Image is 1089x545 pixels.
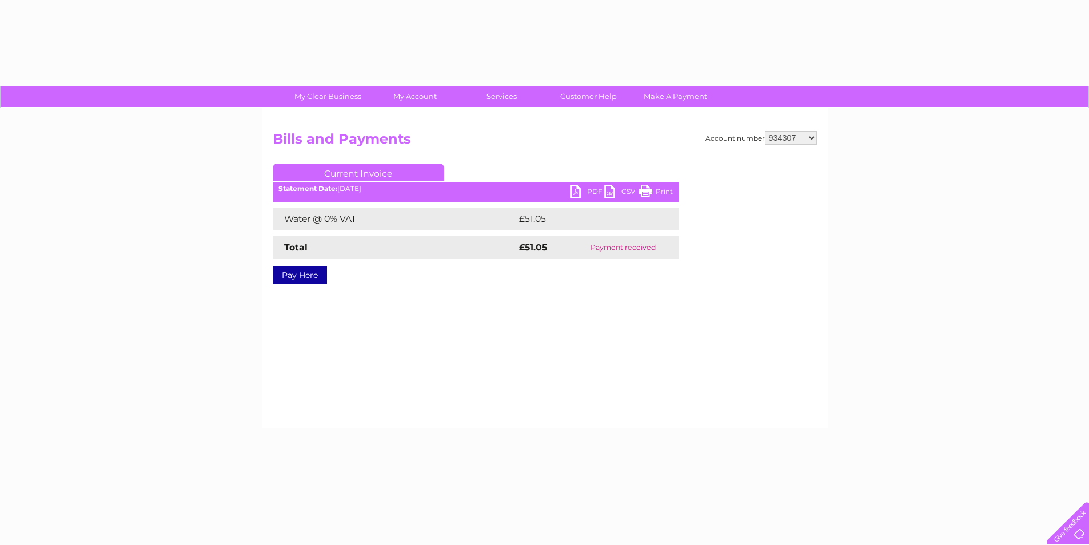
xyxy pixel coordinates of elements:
[519,242,547,253] strong: £51.05
[454,86,549,107] a: Services
[273,208,516,230] td: Water @ 0% VAT
[273,131,817,153] h2: Bills and Payments
[541,86,636,107] a: Customer Help
[368,86,462,107] a: My Account
[273,266,327,284] a: Pay Here
[568,236,678,259] td: Payment received
[278,184,337,193] b: Statement Date:
[273,185,679,193] div: [DATE]
[628,86,723,107] a: Make A Payment
[604,185,639,201] a: CSV
[284,242,308,253] strong: Total
[705,131,817,145] div: Account number
[639,185,673,201] a: Print
[570,185,604,201] a: PDF
[273,164,444,181] a: Current Invoice
[516,208,655,230] td: £51.05
[281,86,375,107] a: My Clear Business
